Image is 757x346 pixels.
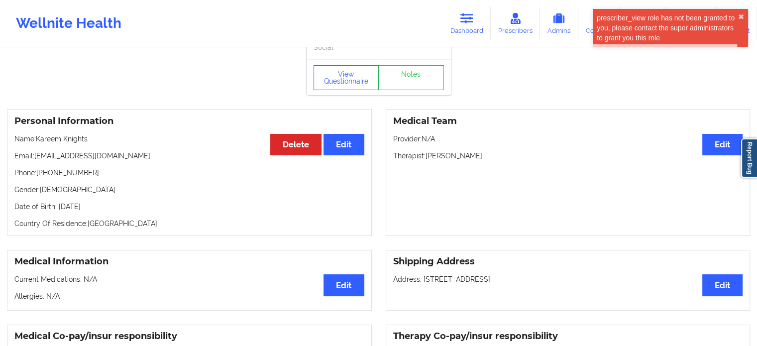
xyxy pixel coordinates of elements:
h3: Medical Co-pay/insur responsibility [14,331,364,342]
a: Dashboard [443,7,491,40]
p: Date of Birth: [DATE] [14,202,364,212]
p: Gender: [DEMOGRAPHIC_DATA] [14,185,364,195]
h3: Personal Information [14,115,364,127]
button: View Questionnaire [314,65,379,90]
h3: Shipping Address [393,256,743,267]
button: close [738,13,744,21]
p: Address: [STREET_ADDRESS] [393,274,743,284]
p: Social [314,42,444,52]
p: Email: [EMAIL_ADDRESS][DOMAIN_NAME] [14,151,364,161]
p: Allergies: N/A [14,291,364,301]
h3: Therapy Co-pay/insur responsibility [393,331,743,342]
p: Current Medications: N/A [14,274,364,284]
a: Admins [540,7,578,40]
a: Coaches [578,7,620,40]
h3: Medical Information [14,256,364,267]
p: Therapist: [PERSON_NAME] [393,151,743,161]
a: Prescribers [491,7,540,40]
h3: Medical Team [393,115,743,127]
button: Edit [324,134,364,155]
button: Edit [702,134,743,155]
button: Delete [270,134,322,155]
p: Phone: [PHONE_NUMBER] [14,168,364,178]
p: Provider: N/A [393,134,743,144]
a: Notes [378,65,444,90]
a: Report Bug [741,138,757,178]
p: Country Of Residence: [GEOGRAPHIC_DATA] [14,219,364,229]
button: Edit [324,274,364,296]
button: Edit [702,274,743,296]
p: Name: Kareem Knights [14,134,364,144]
div: prescriber_view role has not been granted to you, please contact the super administrators to gran... [597,13,738,43]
